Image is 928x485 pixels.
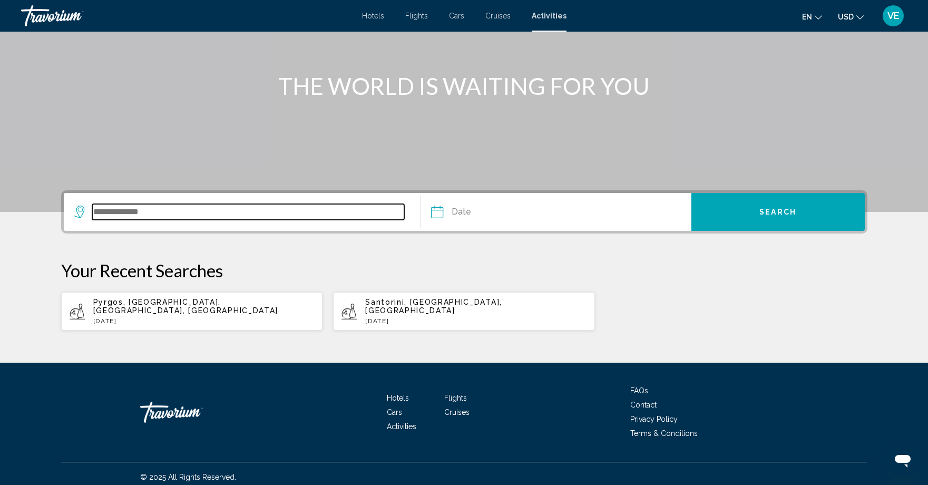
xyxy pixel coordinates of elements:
span: VE [887,11,900,21]
a: Cars [449,12,464,20]
a: Activities [532,12,566,20]
span: Santorini, [GEOGRAPHIC_DATA], [GEOGRAPHIC_DATA] [365,298,502,315]
button: Santorini, [GEOGRAPHIC_DATA], [GEOGRAPHIC_DATA][DATE] [333,292,595,331]
iframe: Button to launch messaging window [886,443,920,477]
h1: THE WORLD IS WAITING FOR YOU [267,72,662,100]
span: en [802,13,812,21]
p: [DATE] [93,317,315,325]
button: Change language [802,9,822,24]
button: Search [691,193,865,231]
span: USD [838,13,854,21]
a: Hotels [387,394,409,402]
a: Cruises [444,408,470,416]
button: Change currency [838,9,864,24]
a: Contact [630,401,657,409]
span: Pyrgos, [GEOGRAPHIC_DATA], [GEOGRAPHIC_DATA], [GEOGRAPHIC_DATA] [93,298,278,315]
a: Hotels [362,12,384,20]
a: Privacy Policy [630,415,678,423]
a: Travorium [21,5,351,26]
a: Terms & Conditions [630,429,698,438]
a: Cruises [485,12,511,20]
span: © 2025 All Rights Reserved. [140,473,236,481]
p: Your Recent Searches [61,260,867,281]
button: User Menu [880,5,907,27]
button: Pyrgos, [GEOGRAPHIC_DATA], [GEOGRAPHIC_DATA], [GEOGRAPHIC_DATA][DATE] [61,292,323,331]
p: [DATE] [365,317,587,325]
a: Cars [387,408,402,416]
a: FAQs [630,386,648,395]
a: Activities [387,422,416,431]
div: Search widget [64,193,865,231]
button: Date [431,193,690,231]
span: Search [759,208,796,217]
a: Travorium [140,396,246,428]
a: Flights [405,12,428,20]
a: Flights [444,394,467,402]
